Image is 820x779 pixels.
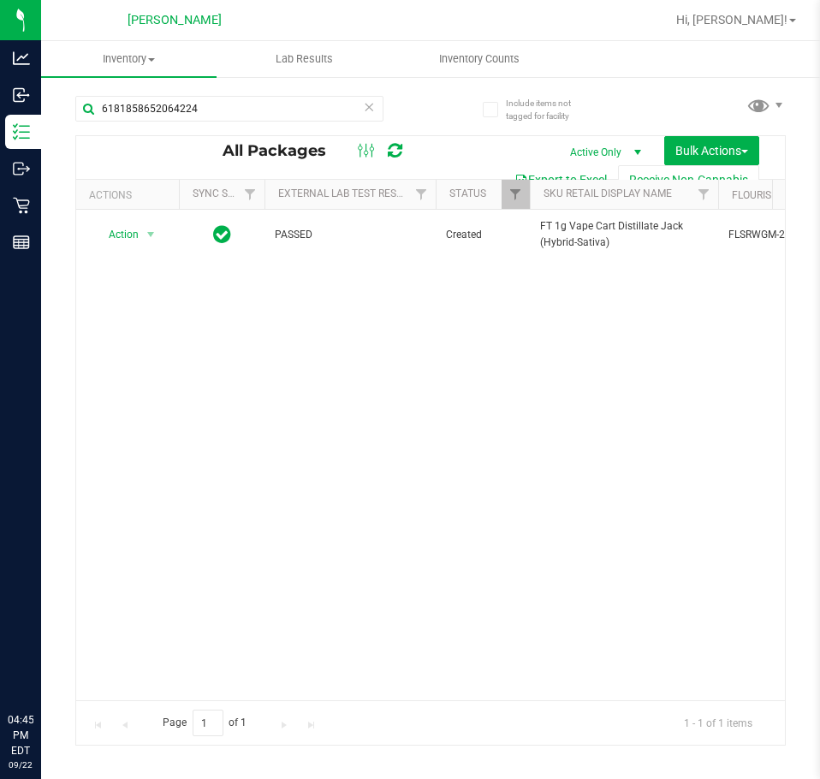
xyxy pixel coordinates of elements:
[93,223,140,247] span: Action
[223,141,343,160] span: All Packages
[148,710,261,736] span: Page of 1
[8,758,33,771] p: 09/22
[416,51,543,67] span: Inventory Counts
[676,13,787,27] span: Hi, [PERSON_NAME]!
[213,223,231,247] span: In Sync
[449,187,486,199] a: Status
[41,51,217,67] span: Inventory
[13,50,30,67] inline-svg: Analytics
[506,97,591,122] span: Include items not tagged for facility
[544,187,672,199] a: SKU Retail Display Name
[217,41,392,77] a: Lab Results
[618,165,759,194] button: Receive Non-Cannabis
[675,144,748,158] span: Bulk Actions
[17,642,68,693] iframe: Resource center
[278,187,413,199] a: External Lab Test Result
[503,165,618,194] button: Export to Excel
[140,223,162,247] span: select
[236,180,264,209] a: Filter
[502,180,530,209] a: Filter
[670,710,766,735] span: 1 - 1 of 1 items
[407,180,436,209] a: Filter
[363,96,375,118] span: Clear
[13,197,30,214] inline-svg: Retail
[13,123,30,140] inline-svg: Inventory
[41,41,217,77] a: Inventory
[13,160,30,177] inline-svg: Outbound
[275,227,425,243] span: PASSED
[13,234,30,251] inline-svg: Reports
[446,227,520,243] span: Created
[253,51,356,67] span: Lab Results
[193,187,258,199] a: Sync Status
[89,189,172,201] div: Actions
[540,218,708,251] span: FT 1g Vape Cart Distillate Jack (Hybrid-Sativa)
[690,180,718,209] a: Filter
[392,41,567,77] a: Inventory Counts
[128,13,222,27] span: [PERSON_NAME]
[664,136,759,165] button: Bulk Actions
[13,86,30,104] inline-svg: Inbound
[193,710,223,736] input: 1
[8,712,33,758] p: 04:45 PM EDT
[75,96,383,122] input: Search Package ID, Item Name, SKU, Lot or Part Number...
